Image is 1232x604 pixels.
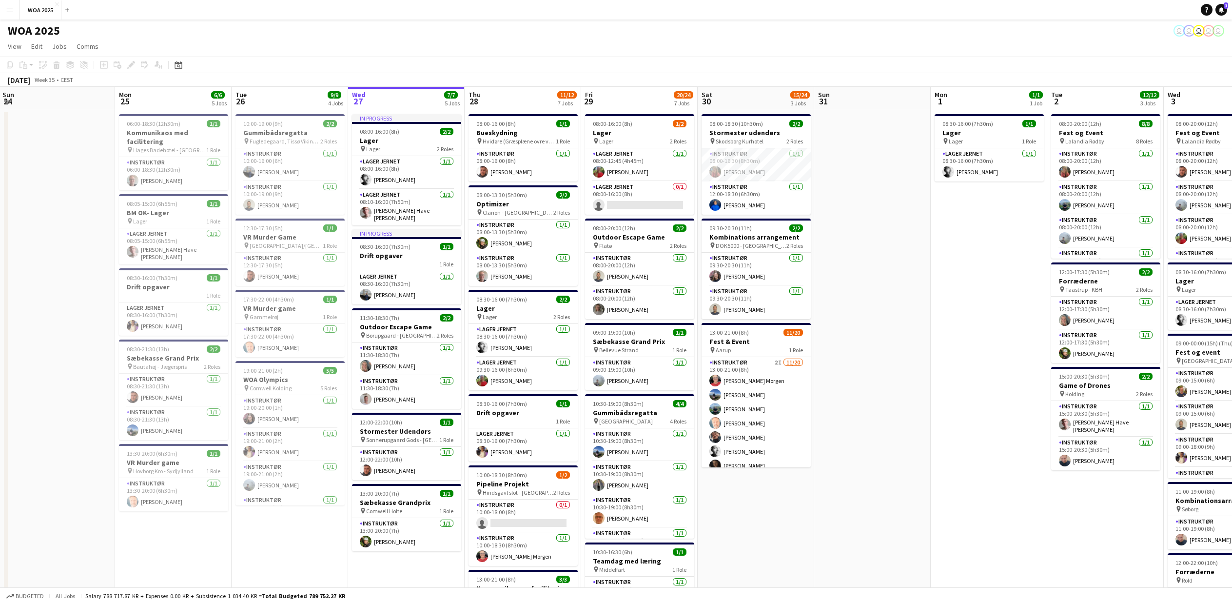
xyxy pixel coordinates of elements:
[20,0,61,20] button: WOA 2025
[1224,2,1228,9] span: 1
[8,75,30,85] div: [DATE]
[1183,25,1195,37] app-user-avatar: Bettina Madsen
[1193,25,1205,37] app-user-avatar: Bettina Madsen
[16,593,44,600] span: Budgeted
[5,591,45,602] button: Budgeted
[60,76,73,83] div: CEST
[77,42,98,51] span: Comms
[8,23,60,38] h1: WOA 2025
[27,40,46,53] a: Edit
[1173,25,1185,37] app-user-avatar: Bettina Madsen
[1212,25,1224,37] app-user-avatar: René Sandager
[32,76,57,83] span: Week 35
[85,592,345,600] div: Salary 788 717.87 KR + Expenses 0.00 KR + Subsistence 1 034.40 KR =
[52,42,67,51] span: Jobs
[54,592,77,600] span: All jobs
[262,592,345,600] span: Total Budgeted 789 752.27 KR
[48,40,71,53] a: Jobs
[1215,4,1227,16] a: 1
[8,42,21,51] span: View
[1203,25,1214,37] app-user-avatar: Drift Drift
[73,40,102,53] a: Comms
[31,42,42,51] span: Edit
[4,40,25,53] a: View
